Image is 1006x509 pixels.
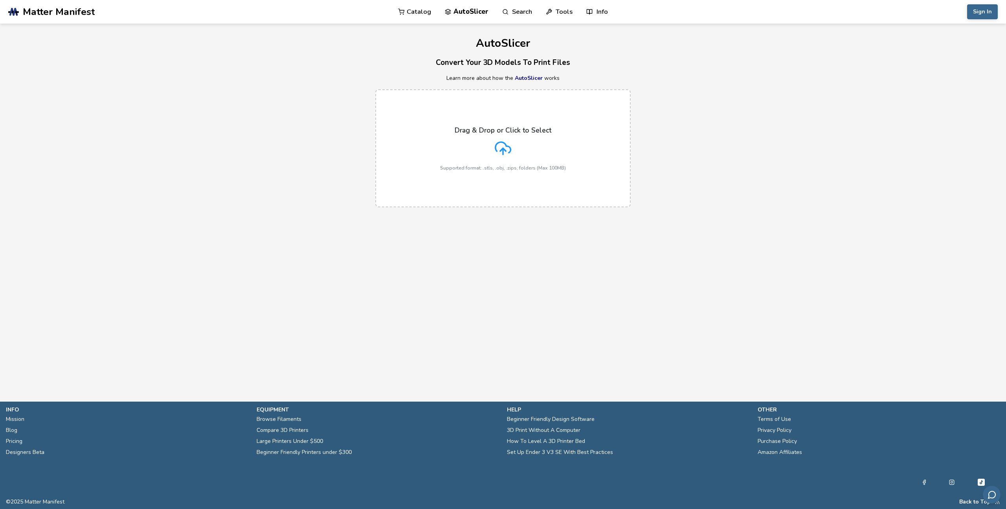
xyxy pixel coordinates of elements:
[758,447,802,458] a: Amazon Affiliates
[6,436,22,447] a: Pricing
[257,414,301,425] a: Browse Filaments
[949,478,955,487] a: Instagram
[983,486,1000,503] button: Send feedback via email
[758,425,791,436] a: Privacy Policy
[507,436,585,447] a: How To Level A 3D Printer Bed
[977,478,986,487] a: Tiktok
[440,165,566,171] p: Supported format: .stls, .obj, .zips, folders (Max 100MB)
[758,414,791,425] a: Terms of Use
[6,447,44,458] a: Designers Beta
[455,126,551,134] p: Drag & Drop or Click to Select
[758,436,797,447] a: Purchase Policy
[257,436,323,447] a: Large Printers Under $500
[922,478,927,487] a: Facebook
[959,499,991,505] button: Back to Top
[995,499,1000,505] a: RSS Feed
[257,406,499,414] p: equipment
[23,6,95,17] span: Matter Manifest
[257,447,352,458] a: Beginner Friendly Printers under $300
[507,414,595,425] a: Beginner Friendly Design Software
[507,425,580,436] a: 3D Print Without A Computer
[6,414,24,425] a: Mission
[967,4,998,19] button: Sign In
[6,406,249,414] p: info
[257,425,308,436] a: Compare 3D Printers
[6,499,64,505] span: © 2025 Matter Manifest
[758,406,1000,414] p: other
[507,406,750,414] p: help
[515,74,543,82] a: AutoSlicer
[6,425,17,436] a: Blog
[507,447,613,458] a: Set Up Ender 3 V3 SE With Best Practices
